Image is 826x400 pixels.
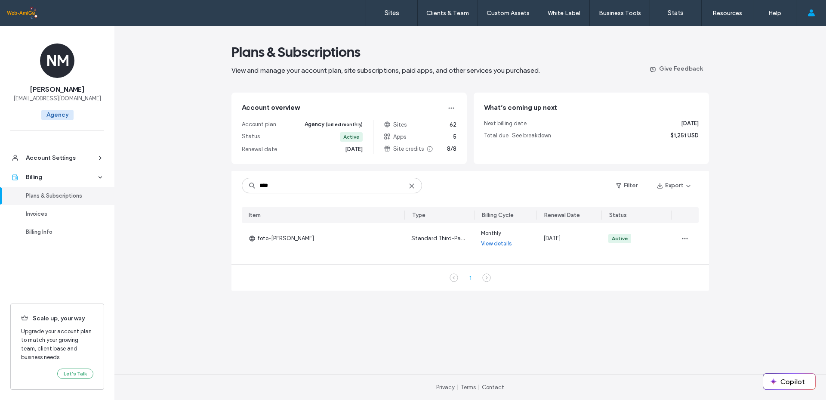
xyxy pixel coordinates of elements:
[465,273,475,283] div: 1
[544,211,580,220] div: Renewal Date
[231,43,361,61] span: Plans & Subscriptions
[543,235,561,242] span: [DATE]
[384,133,406,141] span: Apps
[447,145,456,153] span: 8/8
[712,9,742,17] label: Resources
[30,85,84,94] span: [PERSON_NAME]
[599,9,641,17] label: Business Tools
[21,314,93,324] span: Scale up, your way
[612,235,628,242] div: Active
[482,211,514,220] div: Billing Cycle
[484,131,551,140] span: Total due
[26,173,96,182] div: Billing
[57,369,93,379] button: Let’s Talk
[242,145,277,154] span: Renewal date
[411,235,483,242] span: Standard Third-Party Store
[453,133,456,141] span: 5
[450,121,456,129] span: 62
[26,192,96,200] div: Plans & Subscriptions
[231,66,540,74] span: View and manage your account plan, site subscriptions, paid apps, and other services you purchased.
[384,145,433,153] span: Site credits
[481,239,512,248] a: View details
[21,327,93,362] span: Upgrade your account plan to match your growing team, client base and business needs.
[249,211,261,220] div: Item
[487,9,530,17] label: Custom Assets
[326,121,363,127] span: (billed monthly)
[41,110,74,120] span: Agency
[13,94,101,103] span: [EMAIL_ADDRESS][DOMAIN_NAME]
[512,132,551,139] span: See breakdown
[668,9,684,17] label: Stats
[650,179,699,192] button: Export
[345,145,363,154] span: [DATE]
[242,103,299,113] span: Account overview
[436,384,455,391] a: Privacy
[461,384,476,391] a: Terms
[343,133,359,141] div: Active
[481,229,501,238] span: Monthly
[412,211,425,220] div: Type
[768,9,781,17] label: Help
[681,119,699,128] span: [DATE]
[426,9,469,17] label: Clients & Team
[305,120,363,129] span: Agency
[26,154,96,162] div: Account Settings
[385,9,399,17] label: Sites
[484,119,527,128] span: Next billing date
[671,131,699,140] span: $1,251 USD
[484,103,557,112] span: What’s coming up next
[478,384,480,391] span: |
[26,210,96,218] div: Invoices
[457,384,459,391] span: |
[548,9,580,17] label: White Label
[642,62,709,75] button: Give Feedback
[249,234,314,243] span: foto-[PERSON_NAME]
[384,121,407,129] span: Sites
[609,211,627,220] div: Status
[763,374,815,389] button: Copilot
[26,228,96,236] div: Billing Info
[242,132,260,142] span: Status
[40,43,74,78] div: NM
[607,179,646,192] button: Filter
[242,120,276,129] span: Account plan
[482,384,504,391] a: Contact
